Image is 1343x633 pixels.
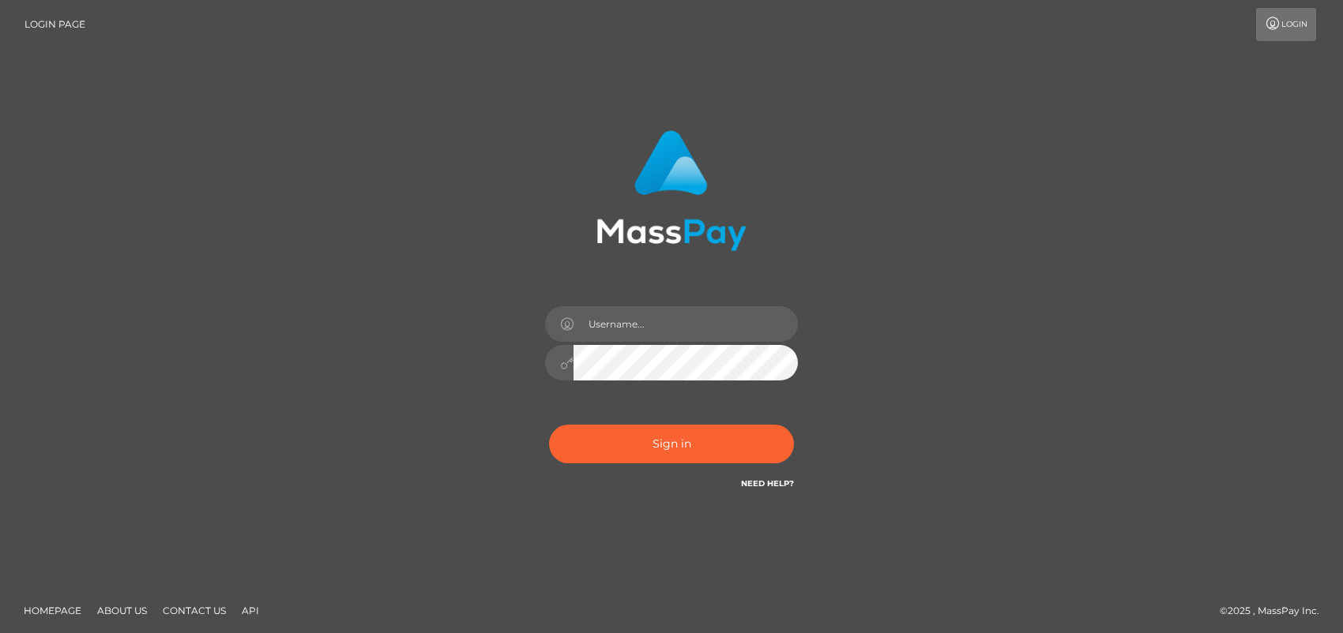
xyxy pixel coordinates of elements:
a: Need Help? [741,478,794,489]
a: Contact Us [156,598,232,623]
a: About Us [91,598,153,623]
button: Sign in [549,425,794,463]
img: MassPay Login [596,130,747,251]
input: Username... [574,306,798,342]
a: Login [1256,8,1316,41]
a: API [235,598,265,623]
div: © 2025 , MassPay Inc. [1220,602,1331,620]
a: Login Page [24,8,85,41]
a: Homepage [17,598,88,623]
